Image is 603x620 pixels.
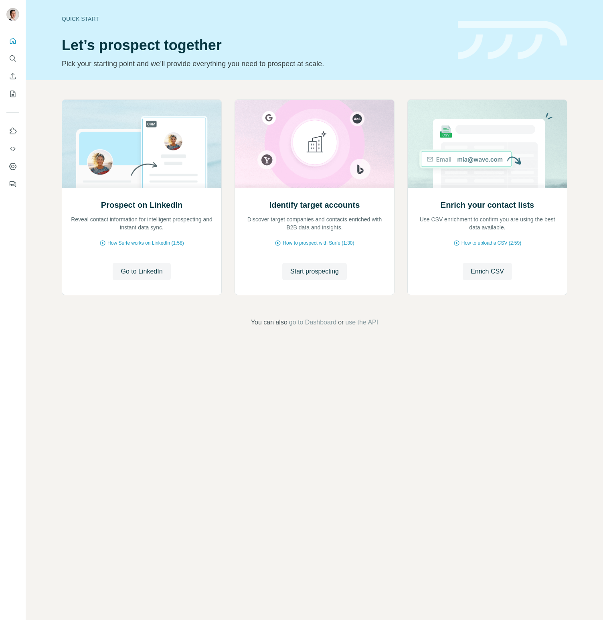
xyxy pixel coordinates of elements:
button: Start prospecting [282,263,347,280]
img: Identify target accounts [235,100,395,188]
span: Enrich CSV [471,267,504,276]
p: Discover target companies and contacts enriched with B2B data and insights. [243,215,386,231]
button: Enrich CSV [6,69,19,83]
div: Quick start [62,15,448,23]
span: or [338,318,344,327]
button: Use Surfe on LinkedIn [6,124,19,138]
button: Dashboard [6,159,19,174]
button: My lists [6,87,19,101]
h2: Prospect on LinkedIn [101,199,182,211]
span: How to upload a CSV (2:59) [461,239,521,247]
h1: Let’s prospect together [62,37,448,53]
img: Prospect on LinkedIn [62,100,222,188]
button: Quick start [6,34,19,48]
h2: Enrich your contact lists [441,199,534,211]
span: Start prospecting [290,267,339,276]
p: Use CSV enrichment to confirm you are using the best data available. [416,215,559,231]
button: Use Surfe API [6,142,19,156]
p: Pick your starting point and we’ll provide everything you need to prospect at scale. [62,58,448,69]
button: Search [6,51,19,66]
button: Feedback [6,177,19,191]
span: You can also [251,318,287,327]
p: Reveal contact information for intelligent prospecting and instant data sync. [70,215,213,231]
button: go to Dashboard [289,318,336,327]
img: Avatar [6,8,19,21]
button: use the API [345,318,378,327]
span: How Surfe works on LinkedIn (1:58) [107,239,184,247]
img: Enrich your contact lists [407,100,567,188]
button: Enrich CSV [463,263,512,280]
h2: Identify target accounts [269,199,360,211]
img: banner [458,21,567,60]
span: Go to LinkedIn [121,267,162,276]
span: How to prospect with Surfe (1:30) [283,239,354,247]
button: Go to LinkedIn [113,263,170,280]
